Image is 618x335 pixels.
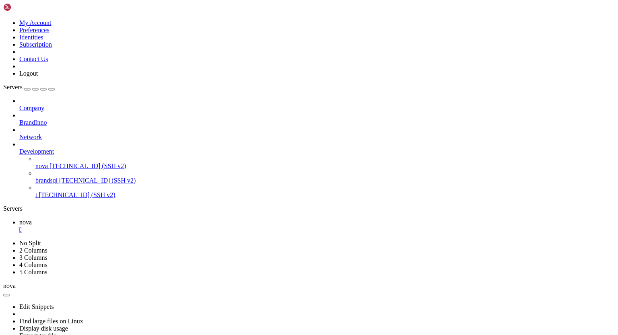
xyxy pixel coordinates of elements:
[19,70,38,77] a: Logout
[35,184,615,199] li: t [TECHNICAL_ID] (SSH v2)
[19,325,68,332] a: Display disk usage
[3,282,16,289] span: nova
[19,105,44,111] span: Company
[35,177,615,184] a: brandsql [TECHNICAL_ID] (SSH v2)
[19,303,54,310] a: Edit Snippets
[19,19,51,26] a: My Account
[35,191,37,198] span: t
[3,84,55,90] a: Servers
[19,134,42,140] span: Network
[19,34,43,41] a: Identities
[19,119,47,126] span: BrandInno
[19,318,83,325] a: Find large files on Linux
[19,27,49,33] a: Preferences
[19,112,615,126] li: BrandInno
[19,97,615,112] li: Company
[19,219,32,226] span: nova
[19,226,615,233] a: 
[35,162,615,170] a: nova [TECHNICAL_ID] (SSH v2)
[35,170,615,184] li: brandsql [TECHNICAL_ID] (SSH v2)
[19,219,615,233] a: nova
[39,191,115,198] span: [TECHNICAL_ID] (SSH v2)
[19,55,48,62] a: Contact Us
[19,41,52,48] a: Subscription
[19,247,47,254] a: 2 Columns
[19,105,615,112] a: Company
[19,261,47,268] a: 4 Columns
[3,84,23,90] span: Servers
[19,126,615,141] li: Network
[19,148,615,155] a: Development
[19,134,615,141] a: Network
[35,191,615,199] a: t [TECHNICAL_ID] (SSH v2)
[19,254,47,261] a: 3 Columns
[35,177,58,184] span: brandsql
[35,162,48,169] span: nova
[19,141,615,199] li: Development
[19,119,615,126] a: BrandInno
[19,269,47,275] a: 5 Columns
[59,177,136,184] span: [TECHNICAL_ID] (SSH v2)
[19,240,41,247] a: No Split
[3,3,49,11] img: Shellngn
[3,205,615,212] div: Servers
[35,155,615,170] li: nova [TECHNICAL_ID] (SSH v2)
[49,162,126,169] span: [TECHNICAL_ID] (SSH v2)
[19,148,54,155] span: Development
